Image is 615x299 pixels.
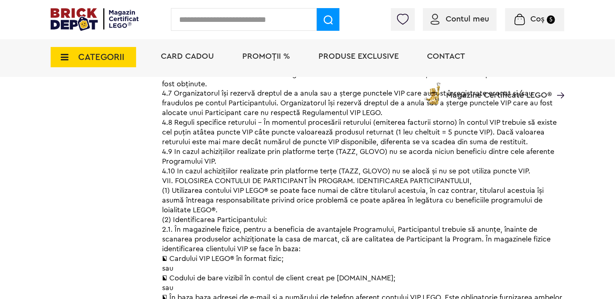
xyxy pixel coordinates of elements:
[530,15,545,23] span: Coș
[446,81,552,99] span: Magazine Certificate LEGO®
[78,53,124,62] span: CATEGORII
[446,15,489,23] span: Contul meu
[161,52,214,60] a: Card Cadou
[242,52,290,60] a: PROMOȚII %
[552,81,564,89] a: Magazine Certificate LEGO®
[318,52,399,60] a: Produse exclusive
[431,15,489,23] a: Contul meu
[427,52,465,60] a: Contact
[547,15,555,24] small: 5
